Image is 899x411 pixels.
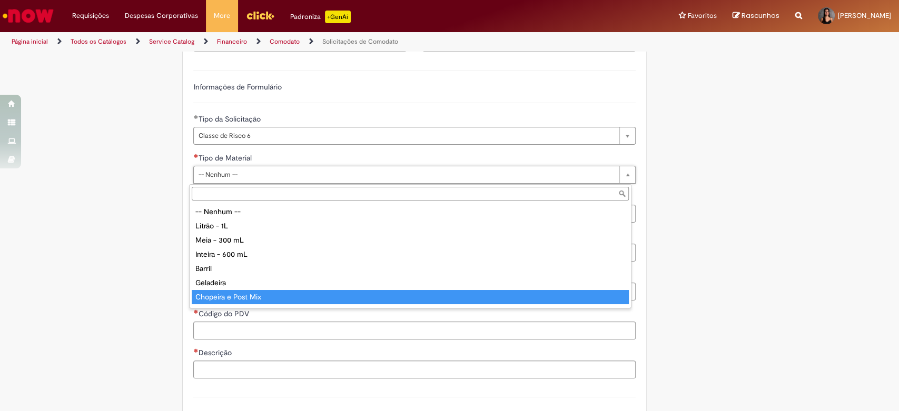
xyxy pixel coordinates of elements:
div: Long Neck retornável [192,304,629,318]
div: Inteira - 600 mL [192,247,629,262]
div: Barril [192,262,629,276]
div: -- Nenhum -- [192,205,629,219]
div: Geladeira [192,276,629,290]
div: Chopeira e Post Mix [192,290,629,304]
ul: Tipo de Material [190,203,631,308]
div: Meia - 300 mL [192,233,629,247]
div: Litrão - 1L [192,219,629,233]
